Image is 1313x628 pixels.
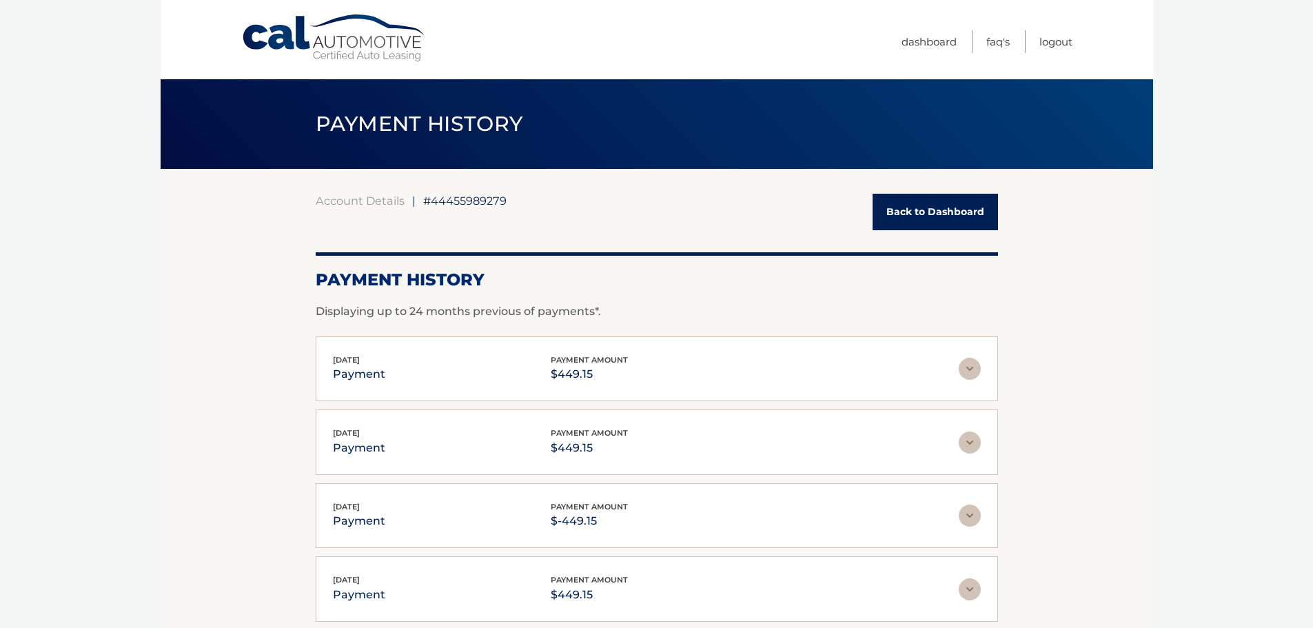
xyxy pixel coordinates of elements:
a: Back to Dashboard [873,194,998,230]
span: [DATE] [333,575,360,585]
span: | [412,194,416,207]
a: FAQ's [986,30,1010,53]
span: [DATE] [333,502,360,511]
img: accordion-rest.svg [959,578,981,600]
p: payment [333,438,385,458]
h2: Payment History [316,270,998,290]
a: Cal Automotive [241,14,427,63]
p: payment [333,585,385,605]
img: accordion-rest.svg [959,432,981,454]
span: [DATE] [333,355,360,365]
span: #44455989279 [423,194,507,207]
p: $449.15 [551,438,628,458]
p: $449.15 [551,365,628,384]
a: Dashboard [902,30,957,53]
p: $449.15 [551,585,628,605]
p: $-449.15 [551,511,628,531]
img: accordion-rest.svg [959,358,981,380]
span: PAYMENT HISTORY [316,111,523,136]
span: payment amount [551,502,628,511]
a: Logout [1039,30,1072,53]
a: Account Details [316,194,405,207]
span: payment amount [551,575,628,585]
span: [DATE] [333,428,360,438]
img: accordion-rest.svg [959,505,981,527]
p: Displaying up to 24 months previous of payments*. [316,303,998,320]
span: payment amount [551,428,628,438]
p: payment [333,511,385,531]
span: payment amount [551,355,628,365]
p: payment [333,365,385,384]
